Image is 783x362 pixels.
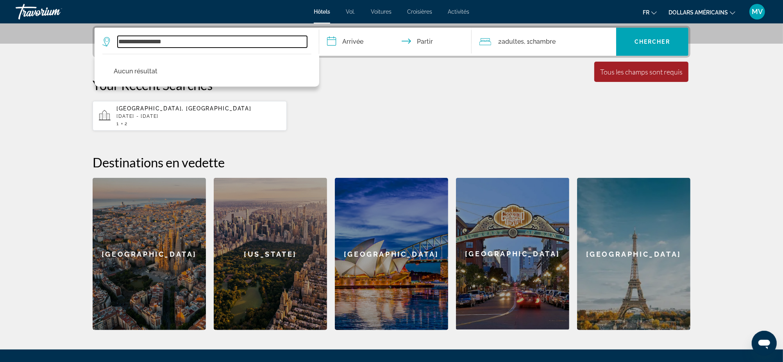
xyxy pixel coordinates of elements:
[747,4,767,20] button: Menu utilisateur
[635,39,670,45] font: Chercher
[93,77,690,93] p: Your Recent Searches
[93,178,206,330] a: [GEOGRAPHIC_DATA]
[125,121,128,126] span: 2
[643,7,657,18] button: Changer de langue
[116,121,119,126] span: 1
[752,331,777,356] iframe: Bouton de lancement de la fenêtre de messagerie
[114,66,157,77] p: Aucun résultat
[456,178,569,330] a: [GEOGRAPHIC_DATA]
[524,38,529,45] font: , 1
[752,7,763,16] font: MV
[529,38,556,45] font: Chambre
[116,105,251,112] span: [GEOGRAPHIC_DATA], [GEOGRAPHIC_DATA]
[600,67,683,76] div: Tous les champs sont requis
[314,9,330,15] a: Hôtels
[472,28,616,56] button: Voyageurs : 2 adultes, 0 enfants
[214,178,327,330] a: [US_STATE]
[319,28,472,56] button: Dates d'arrivée et de départ
[335,178,448,330] a: [GEOGRAPHIC_DATA]
[93,154,690,170] h2: Destinations en vedette
[448,9,469,15] a: Activités
[116,114,281,119] p: [DATE] - [DATE]
[498,38,502,45] font: 2
[669,9,728,16] font: dollars américains
[371,9,391,15] a: Voitures
[95,28,688,56] div: Widget de recherche
[16,2,94,22] a: Travorium
[93,101,287,131] button: [GEOGRAPHIC_DATA], [GEOGRAPHIC_DATA][DATE] - [DATE]12
[616,28,688,56] button: Chercher
[407,9,432,15] a: Croisières
[346,9,355,15] a: Vol.
[643,9,649,16] font: fr
[577,178,690,330] a: [GEOGRAPHIC_DATA]
[502,38,524,45] font: adultes
[669,7,735,18] button: Changer de devise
